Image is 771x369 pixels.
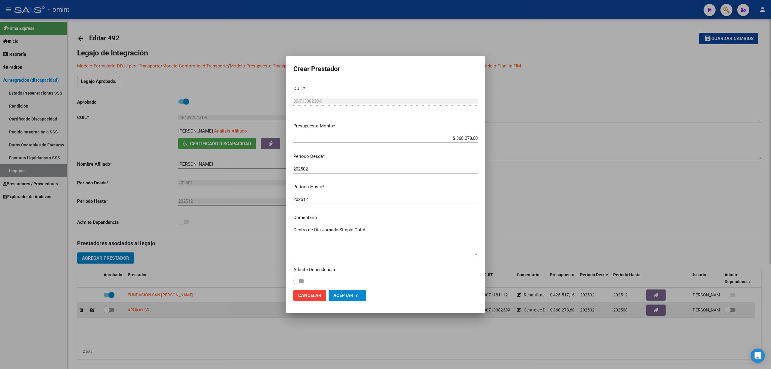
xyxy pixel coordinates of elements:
[293,266,478,273] p: Admite Dependencia
[293,183,478,190] p: Periodo Hasta
[293,290,326,301] button: Cancelar
[329,290,366,301] button: Aceptar
[333,293,353,298] span: Aceptar
[293,153,478,160] p: Periodo Desde
[293,214,478,221] p: Comentario
[751,349,765,363] div: Open Intercom Messenger
[293,123,478,130] p: Presupuesto Monto
[293,63,478,75] h2: Crear Prestador
[298,293,321,298] span: Cancelar
[293,85,478,92] p: CUIT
